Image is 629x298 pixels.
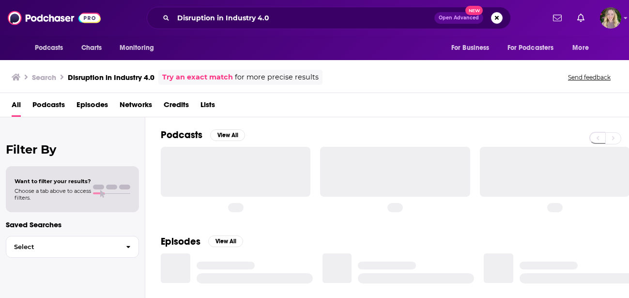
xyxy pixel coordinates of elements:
[434,12,483,24] button: Open AdvancedNew
[6,236,139,258] button: Select
[600,7,621,29] img: User Profile
[208,235,243,247] button: View All
[572,41,589,55] span: More
[120,97,152,117] a: Networks
[32,73,56,82] h3: Search
[210,129,245,141] button: View All
[161,129,245,141] a: PodcastsView All
[173,10,434,26] input: Search podcasts, credits, & more...
[161,129,202,141] h2: Podcasts
[68,73,154,82] h3: Disruption in Industry 4.0
[549,10,566,26] a: Show notifications dropdown
[501,39,568,57] button: open menu
[445,39,502,57] button: open menu
[200,97,215,117] a: Lists
[147,7,511,29] div: Search podcasts, credits, & more...
[120,41,154,55] span: Monitoring
[162,72,233,83] a: Try an exact match
[28,39,76,57] button: open menu
[507,41,554,55] span: For Podcasters
[161,235,200,248] h2: Episodes
[565,73,614,81] button: Send feedback
[465,6,483,15] span: New
[439,16,479,20] span: Open Advanced
[164,97,189,117] a: Credits
[35,41,63,55] span: Podcasts
[81,41,102,55] span: Charts
[6,142,139,157] h2: Filter By
[15,178,91,185] span: Want to filter your results?
[566,39,601,57] button: open menu
[600,7,621,29] span: Logged in as lauren19365
[235,72,319,83] span: for more precise results
[573,10,588,26] a: Show notifications dropdown
[15,188,91,201] span: Choose a tab above to access filters.
[12,97,21,117] a: All
[161,235,243,248] a: EpisodesView All
[77,97,108,117] a: Episodes
[75,39,108,57] a: Charts
[8,9,101,27] img: Podchaser - Follow, Share and Rate Podcasts
[113,39,167,57] button: open menu
[451,41,490,55] span: For Business
[6,220,139,229] p: Saved Searches
[6,244,118,250] span: Select
[600,7,621,29] button: Show profile menu
[32,97,65,117] a: Podcasts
